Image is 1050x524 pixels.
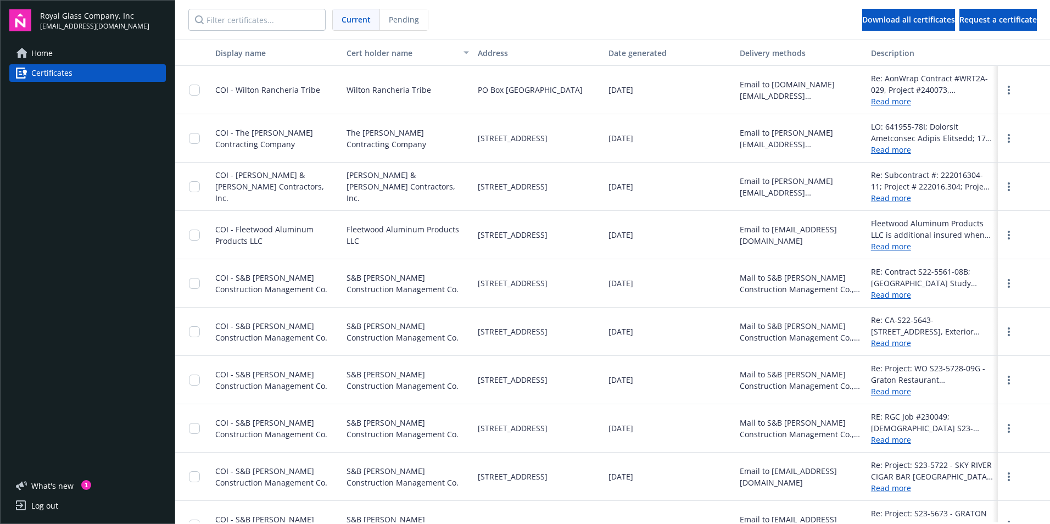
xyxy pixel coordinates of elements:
a: more [1002,374,1015,387]
span: [STREET_ADDRESS] [478,374,548,386]
a: Read more [871,192,993,204]
input: Toggle Row Selected [189,133,200,144]
div: Re: CA-S22-5643- [STREET_ADDRESS], Exterior Hardening Project; RGC Job #220032 S&B [PERSON_NAME] ... [871,314,993,337]
span: [STREET_ADDRESS] [478,181,548,192]
span: [DATE] [608,326,633,337]
input: Toggle Row Selected [189,326,200,337]
a: Home [9,44,166,62]
button: Cert holder name [342,40,473,66]
span: PO Box [GEOGRAPHIC_DATA] [478,84,583,96]
div: Re: Subcontract #: 222016304-11; Project # 222016.304; Project Name: [PERSON_NAME] V4 Renovation ... [871,169,993,192]
span: The [PERSON_NAME] Contracting Company [347,127,469,150]
span: [DATE] [608,132,633,144]
span: [DATE] [608,277,633,289]
a: more [1002,277,1015,290]
input: Toggle Row Selected [189,278,200,289]
a: Read more [871,144,993,155]
input: Filter certificates... [188,9,326,31]
a: Read more [871,96,993,107]
div: RE: Contract S22-5561-08B; [GEOGRAPHIC_DATA] Study Room [STREET_ADDRESS][US_STATE] S&B [PERSON_NA... [871,266,993,289]
span: Wilton Rancheria Tribe [347,84,431,96]
div: Email to [DOMAIN_NAME][EMAIL_ADDRESS][DOMAIN_NAME] [740,79,862,102]
span: COI - Fleetwood Aluminum Products LLC [215,224,314,246]
span: [STREET_ADDRESS] [478,277,548,289]
a: more [1002,325,1015,338]
div: Address [478,47,600,59]
span: [PERSON_NAME] & [PERSON_NAME] Contractors, Inc. [347,169,469,204]
span: [DATE] [608,229,633,241]
span: [EMAIL_ADDRESS][DOMAIN_NAME] [40,21,149,31]
div: Re: AonWrap Contract #WRT2A-029, Project #240073, [GEOGRAPHIC_DATA] Phase 2A. Tribe, its employee... [871,73,993,96]
button: Description [867,40,998,66]
div: Fleetwood Aluminum Products LLC is additional insured when required by written contract per the a... [871,218,993,241]
span: COI - S&B [PERSON_NAME] Construction Management Co. [215,272,327,294]
button: Display name [211,40,342,66]
span: Royal Glass Company, Inc [40,10,149,21]
a: more [1002,83,1015,97]
a: Read more [871,337,993,349]
span: S&B [PERSON_NAME] Construction Management Co. [347,369,469,392]
span: S&B [PERSON_NAME] Construction Management Co. [347,320,469,343]
div: Mail to S&B [PERSON_NAME] Construction Management Co., [STREET_ADDRESS] [740,369,862,392]
div: LO: 641955-78I; Dolorsit Ametconsec Adipis Elitsedd; 170 Eius Temporin Utl, Etdolore, MA 40343; A... [871,121,993,144]
div: Description [871,47,993,59]
button: Request a certificate [959,9,1037,31]
a: Certificates [9,64,166,82]
div: Display name [215,47,338,59]
span: [DATE] [608,181,633,192]
span: COI - S&B [PERSON_NAME] Construction Management Co. [215,321,327,343]
span: COI - Wilton Rancheria Tribe [215,85,320,95]
span: [STREET_ADDRESS] [478,326,548,337]
button: Date generated [604,40,735,66]
button: Royal Glass Company, Inc[EMAIL_ADDRESS][DOMAIN_NAME] [40,9,166,31]
div: Email to [PERSON_NAME][EMAIL_ADDRESS][DOMAIN_NAME] [740,175,862,198]
div: Download all certificates [862,9,955,30]
span: COI - The [PERSON_NAME] Contracting Company [215,127,313,149]
input: Toggle Row Selected [189,375,200,386]
span: [STREET_ADDRESS] [478,132,548,144]
div: Date generated [608,47,731,59]
div: Email to [EMAIL_ADDRESS][DOMAIN_NAME] [740,224,862,247]
a: more [1002,132,1015,145]
div: Mail to S&B [PERSON_NAME] Construction Management Co., [STREET_ADDRESS] [740,272,862,295]
span: S&B [PERSON_NAME] Construction Management Co. [347,272,469,295]
span: Fleetwood Aluminum Products LLC [347,224,469,247]
span: Home [31,44,53,62]
button: Address [473,40,605,66]
a: Read more [871,289,993,300]
span: Certificates [31,64,72,82]
span: Pending [380,9,428,30]
input: Toggle Row Selected [189,181,200,192]
span: Current [342,14,371,25]
button: Download all certificates [862,9,955,31]
span: [STREET_ADDRESS] [478,229,548,241]
div: Mail to S&B [PERSON_NAME] Construction Management Co., [STREET_ADDRESS] [740,320,862,343]
input: Toggle Row Selected [189,230,200,241]
div: Re: Project: WO S23-5728-09G - Graton Restaurant [STREET_ADDRESS]; RGC Job #240008 S&B [PERSON_NA... [871,363,993,386]
span: Request a certificate [959,14,1037,25]
span: Pending [389,14,419,25]
img: navigator-logo.svg [9,9,31,31]
div: Email to [PERSON_NAME][EMAIL_ADDRESS][PERSON_NAME][PERSON_NAME][DOMAIN_NAME] [740,127,862,150]
button: Delivery methods [735,40,867,66]
span: COI - S&B [PERSON_NAME] Construction Management Co. [215,369,327,391]
input: Toggle Row Selected [189,85,200,96]
div: Cert holder name [347,47,457,59]
a: more [1002,180,1015,193]
span: [DATE] [608,374,633,386]
span: [DATE] [608,84,633,96]
span: COI - [PERSON_NAME] & [PERSON_NAME] Contractors, Inc. [215,170,324,203]
a: Read more [871,241,993,252]
div: Delivery methods [740,47,862,59]
a: more [1002,228,1015,242]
